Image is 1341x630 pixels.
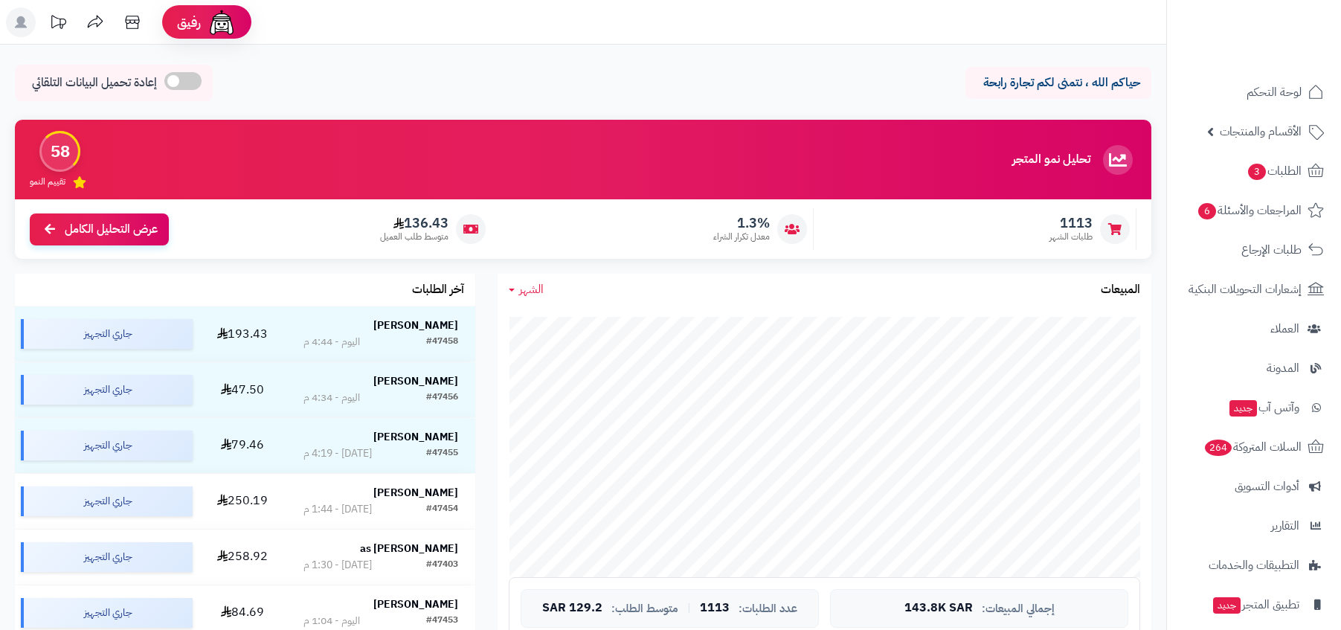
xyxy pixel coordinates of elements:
[199,530,286,585] td: 258.92
[611,602,678,615] span: متوسط الطلب:
[380,231,448,243] span: متوسط طلب العميل
[519,280,544,298] span: الشهر
[1176,193,1332,228] a: المراجعات والأسئلة6
[303,446,372,461] div: [DATE] - 4:19 م
[303,502,372,517] div: [DATE] - 1:44 م
[1229,400,1257,417] span: جديد
[1270,318,1299,339] span: العملاء
[303,558,372,573] div: [DATE] - 1:30 م
[1247,161,1302,181] span: الطلبات
[739,602,797,615] span: عدد الطلبات:
[713,231,770,243] span: معدل تكرار الشراء
[65,221,158,238] span: عرض التحليل الكامل
[21,375,193,405] div: جاري التجهيز
[1213,597,1241,614] span: جديد
[1049,215,1093,231] span: 1113
[1203,437,1302,457] span: السلات المتروكة
[1209,555,1299,576] span: التطبيقات والخدمات
[30,213,169,245] a: عرض التحليل الكامل
[32,74,157,91] span: إعادة تحميل البيانات التلقائي
[426,335,458,350] div: #47458
[977,74,1140,91] p: حياكم الله ، نتمنى لكم تجارة رابحة
[1176,587,1332,623] a: تطبيق المتجرجديد
[303,335,360,350] div: اليوم - 4:44 م
[426,502,458,517] div: #47454
[1235,476,1299,497] span: أدوات التسويق
[426,614,458,629] div: #47453
[1197,200,1302,221] span: المراجعات والأسئلة
[199,418,286,473] td: 79.46
[199,306,286,361] td: 193.43
[1176,232,1332,268] a: طلبات الإرجاع
[177,13,201,31] span: رفيق
[21,319,193,349] div: جاري التجهيز
[303,390,360,405] div: اليوم - 4:34 م
[687,602,691,614] span: |
[21,431,193,460] div: جاري التجهيز
[1176,153,1332,189] a: الطلبات3
[199,474,286,529] td: 250.19
[1220,121,1302,142] span: الأقسام والمنتجات
[509,281,544,298] a: الشهر
[373,429,458,445] strong: [PERSON_NAME]
[373,485,458,501] strong: [PERSON_NAME]
[21,486,193,516] div: جاري التجهيز
[713,215,770,231] span: 1.3%
[1241,240,1302,260] span: طلبات الإرجاع
[1101,283,1140,297] h3: المبيعات
[426,558,458,573] div: #47403
[39,7,77,41] a: تحديثات المنصة
[21,542,193,572] div: جاري التجهيز
[542,602,602,615] span: 129.2 SAR
[1176,311,1332,347] a: العملاء
[207,7,237,37] img: ai-face.png
[1189,279,1302,300] span: إشعارات التحويلات البنكية
[1012,153,1090,167] h3: تحليل نمو المتجر
[426,390,458,405] div: #47456
[373,597,458,612] strong: [PERSON_NAME]
[904,602,973,615] span: 143.8K SAR
[1228,397,1299,418] span: وآتس آب
[1198,203,1216,219] span: 6
[1049,231,1093,243] span: طلبات الشهر
[1205,440,1232,456] span: 264
[1267,358,1299,379] span: المدونة
[199,362,286,417] td: 47.50
[412,283,464,297] h3: آخر الطلبات
[303,614,360,629] div: اليوم - 1:04 م
[1248,164,1266,180] span: 3
[1176,508,1332,544] a: التقارير
[700,602,730,615] span: 1113
[373,318,458,333] strong: [PERSON_NAME]
[982,602,1055,615] span: إجمالي المبيعات:
[1176,271,1332,307] a: إشعارات التحويلات البنكية
[1176,429,1332,465] a: السلات المتروكة264
[380,215,448,231] span: 136.43
[30,176,65,188] span: تقييم النمو
[1247,82,1302,103] span: لوحة التحكم
[1176,390,1332,425] a: وآتس آبجديد
[1176,469,1332,504] a: أدوات التسويق
[373,373,458,389] strong: [PERSON_NAME]
[1176,547,1332,583] a: التطبيقات والخدمات
[1271,515,1299,536] span: التقارير
[21,598,193,628] div: جاري التجهيز
[1176,350,1332,386] a: المدونة
[1176,74,1332,110] a: لوحة التحكم
[1212,594,1299,615] span: تطبيق المتجر
[360,541,458,556] strong: [PERSON_NAME] as
[426,446,458,461] div: #47455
